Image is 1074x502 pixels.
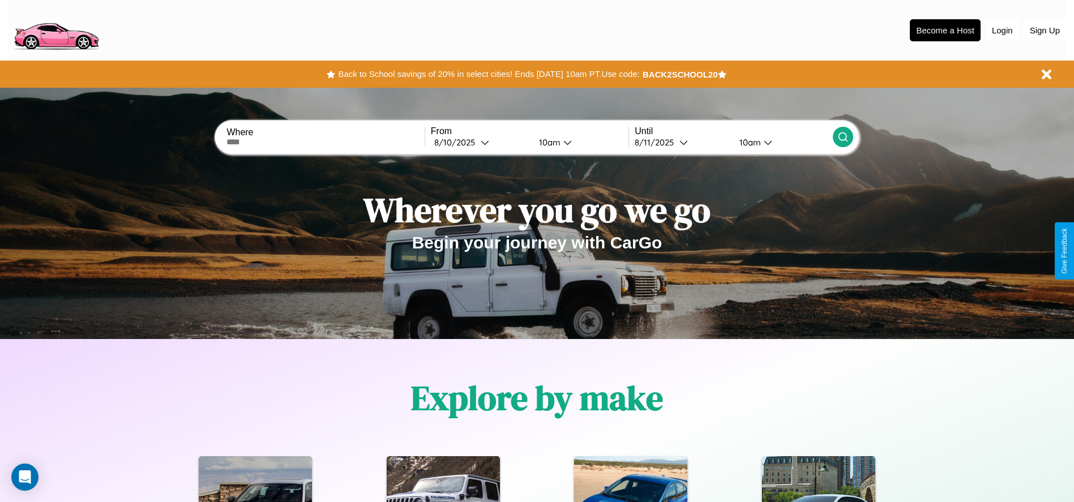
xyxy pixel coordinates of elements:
[910,19,981,41] button: Become a Host
[986,20,1019,41] button: Login
[411,375,663,421] h1: Explore by make
[730,136,833,148] button: 10am
[335,66,642,82] button: Back to School savings of 20% in select cities! Ends [DATE] 10am PT.Use code:
[431,126,628,136] label: From
[635,137,679,148] div: 8 / 11 / 2025
[1024,20,1066,41] button: Sign Up
[734,137,764,148] div: 10am
[226,127,424,138] label: Where
[1060,228,1068,274] div: Give Feedback
[11,464,38,491] div: Open Intercom Messenger
[431,136,530,148] button: 8/10/2025
[635,126,832,136] label: Until
[643,70,718,79] b: BACK2SCHOOL20
[434,137,481,148] div: 8 / 10 / 2025
[533,137,563,148] div: 10am
[530,136,629,148] button: 10am
[8,6,104,53] img: logo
